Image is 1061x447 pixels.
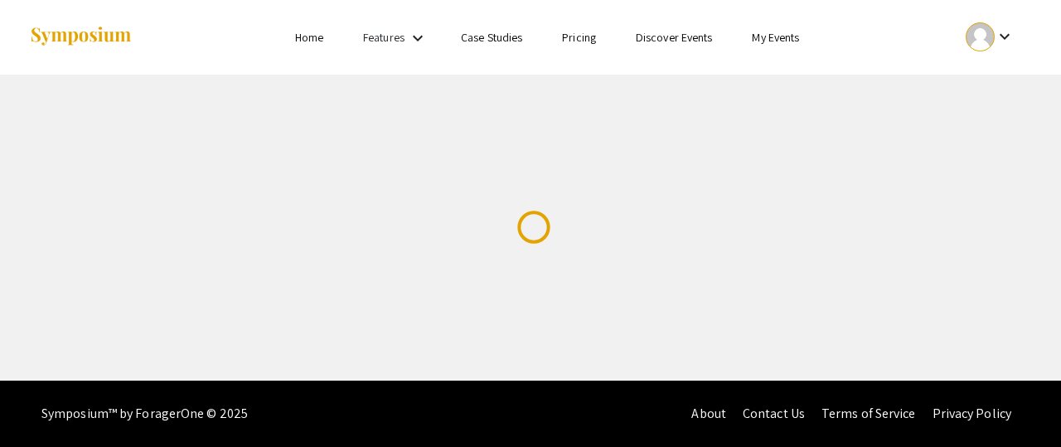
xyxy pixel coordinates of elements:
[933,405,1011,422] a: Privacy Policy
[636,30,713,45] a: Discover Events
[743,405,805,422] a: Contact Us
[821,405,916,422] a: Terms of Service
[948,18,1032,56] button: Expand account dropdown
[41,381,248,447] div: Symposium™ by ForagerOne © 2025
[461,30,522,45] a: Case Studies
[295,30,323,45] a: Home
[29,26,133,48] img: Symposium by ForagerOne
[562,30,596,45] a: Pricing
[363,30,405,45] a: Features
[408,28,428,48] mat-icon: Expand Features list
[752,30,799,45] a: My Events
[12,372,70,435] iframe: Chat
[995,27,1015,46] mat-icon: Expand account dropdown
[691,405,726,422] a: About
